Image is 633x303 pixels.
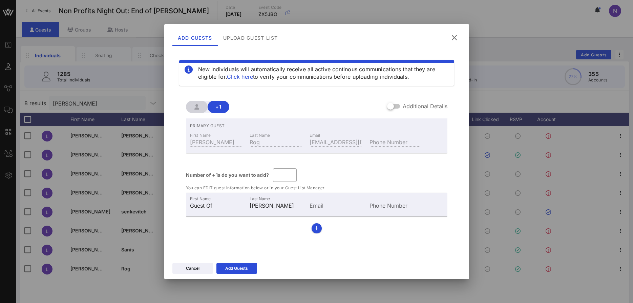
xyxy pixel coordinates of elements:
button: Add Guests [216,263,257,274]
label: First Name [190,133,211,138]
div: New individuals will automatically receive all active continous communications that they are elig... [198,65,449,80]
div: Add Guests [172,30,218,46]
a: Click here [227,73,253,80]
p: You can EDIT guest information below or in your Guest List Manager. [186,185,447,191]
div: Add Guests [225,265,248,272]
div: Upload Guest List [217,30,283,46]
span: Number of +1s do you want to add? [186,171,269,179]
label: Additional Details [403,103,447,110]
p: PRIMARY GUEST [186,118,447,129]
label: Last Name [250,196,270,201]
button: Cancel [172,263,213,274]
label: First Name [190,196,211,201]
span: +1 [213,104,224,110]
label: Last Name [250,133,270,138]
button: +1 [208,101,229,113]
label: Email [310,133,320,138]
div: Cancel [186,265,199,272]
